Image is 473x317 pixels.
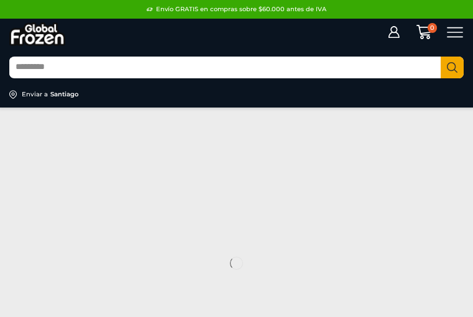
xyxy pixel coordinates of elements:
button: Search button [441,57,464,78]
div: Santiago [50,90,78,99]
a: 0 [410,24,437,40]
img: address-field-icon.svg [9,90,22,99]
span: 0 [428,23,438,33]
div: Enviar a [22,90,48,99]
